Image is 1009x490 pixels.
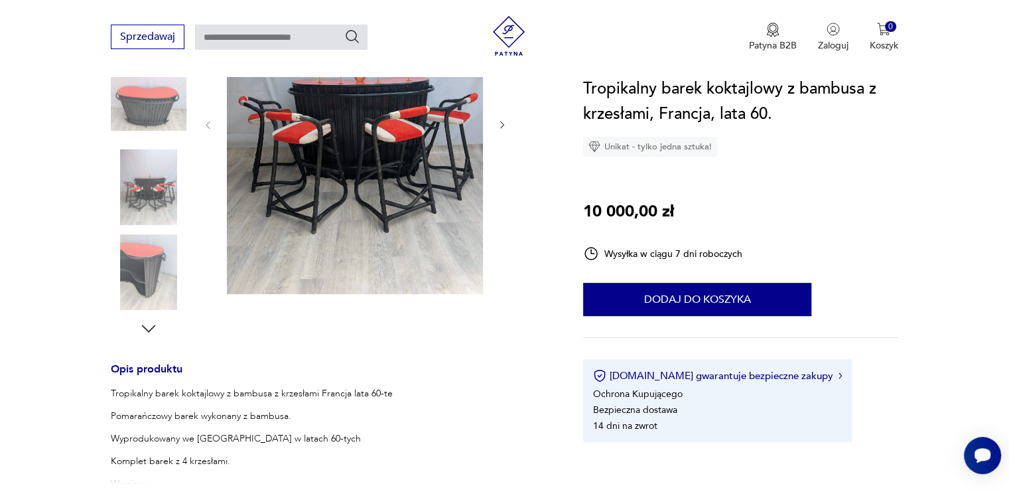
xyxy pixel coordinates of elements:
[111,33,184,42] a: Sprzedawaj
[583,137,717,157] div: Unikat - tylko jedna sztuka!
[593,388,683,400] li: Ochrona Kupującego
[749,23,797,52] button: Patyna B2B
[111,432,421,446] p: Wyprodukowany we [GEOGRAPHIC_DATA] w latach 60-tych
[964,437,1001,474] iframe: Smartsupp widget button
[111,410,421,423] p: Pomarańczowy barek wykonany z bambusa.
[111,234,186,310] img: Zdjęcie produktu Tropikalny barek koktajlowy z bambusa z krzesłami, Francja, lata 60.
[593,369,606,382] img: Ikona certyfikatu
[344,29,360,44] button: Szukaj
[827,23,840,36] img: Ikonka użytkownika
[593,369,842,382] button: [DOMAIN_NAME] gwarantuje bezpieczne zakupy
[583,246,742,262] div: Wysyłka w ciągu 7 dni roboczych
[489,16,529,56] img: Patyna - sklep z meblami i dekoracjami vintage
[749,39,797,52] p: Patyna B2B
[111,25,184,49] button: Sprzedawaj
[885,21,896,33] div: 0
[583,283,811,316] button: Dodaj do koszyka
[583,76,898,127] h1: Tropikalny barek koktajlowy z bambusa z krzesłami, Francja, lata 60.
[111,65,186,141] img: Zdjęcie produktu Tropikalny barek koktajlowy z bambusa z krzesłami, Francja, lata 60.
[870,23,898,52] button: 0Koszyk
[870,39,898,52] p: Koszyk
[593,404,677,416] li: Bezpieczna dostawa
[749,23,797,52] a: Ikona medaluPatyna B2B
[818,39,848,52] p: Zaloguj
[588,141,600,153] img: Ikona diamentu
[818,23,848,52] button: Zaloguj
[593,420,657,432] li: 14 dni na zwrot
[766,23,779,37] img: Ikona medalu
[111,387,421,400] p: Tropikalny barek koktajlowy z bambusa z krzesłami Francja lata 60-te
[111,149,186,225] img: Zdjęcie produktu Tropikalny barek koktajlowy z bambusa z krzesłami, Francja, lata 60.
[877,23,890,36] img: Ikona koszyka
[839,372,842,379] img: Ikona strzałki w prawo
[111,455,421,468] p: Komplet barek z 4 krzesłami.
[111,365,551,387] h3: Opis produktu
[583,199,674,224] p: 10 000,00 zł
